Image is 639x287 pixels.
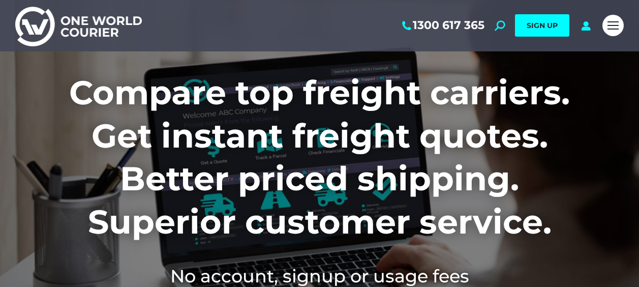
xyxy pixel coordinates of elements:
[15,5,142,46] img: One World Courier
[15,71,624,243] h1: Compare top freight carriers. Get instant freight quotes. Better priced shipping. Superior custom...
[400,19,484,32] a: 1300 617 365
[515,14,569,37] a: SIGN UP
[527,21,558,30] span: SIGN UP
[602,15,624,36] a: Mobile menu icon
